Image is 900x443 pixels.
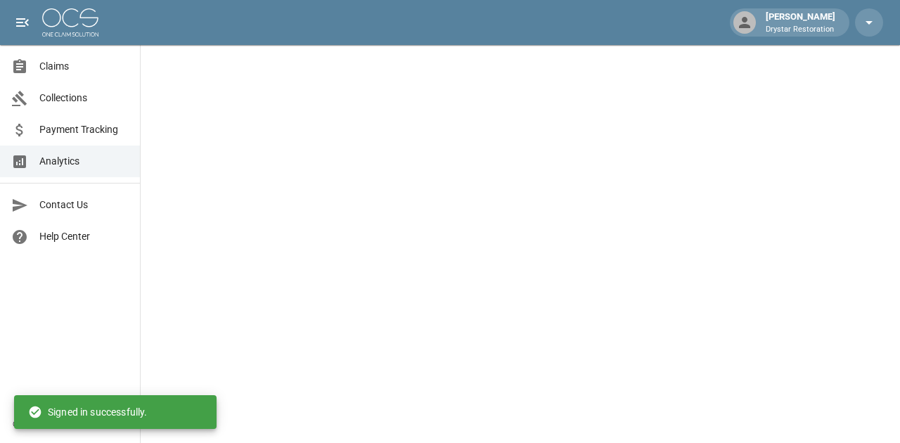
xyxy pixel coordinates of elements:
span: Payment Tracking [39,122,129,137]
span: Collections [39,91,129,105]
img: ocs-logo-white-transparent.png [42,8,98,37]
iframe: Embedded Dashboard [141,45,900,439]
div: [PERSON_NAME] [760,10,841,35]
button: open drawer [8,8,37,37]
div: © 2025 One Claim Solution [13,417,127,431]
span: Help Center [39,229,129,244]
span: Contact Us [39,198,129,212]
p: Drystar Restoration [766,24,835,36]
div: Signed in successfully. [28,399,147,425]
span: Claims [39,59,129,74]
span: Analytics [39,154,129,169]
